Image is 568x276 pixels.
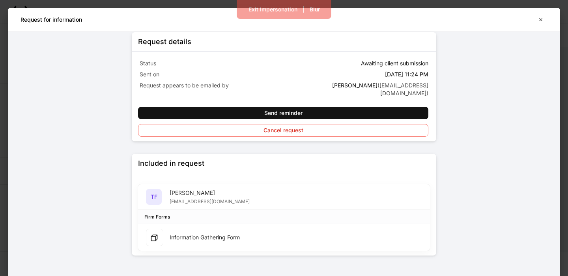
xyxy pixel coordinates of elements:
[264,110,303,116] div: Send reminder
[138,159,204,168] div: Included in request
[140,82,282,89] p: Request appears to be emailed by
[151,193,157,201] h5: TF
[310,7,320,12] div: Blur
[170,233,240,241] div: Information Gathering Form
[140,70,282,78] p: Sent on
[170,189,250,197] div: [PERSON_NAME]
[138,107,428,119] button: Send reminder
[377,82,428,96] span: ( [EMAIL_ADDRESS][DOMAIN_NAME] )
[144,213,170,220] div: Firm Forms
[286,82,428,97] p: [PERSON_NAME]
[361,59,428,67] p: Awaiting client submission
[385,70,428,78] p: [DATE] 11:24 PM
[138,37,191,46] div: Request details
[138,124,428,137] button: Cancel request
[140,59,282,67] p: Status
[21,16,82,24] h5: Request for information
[248,7,297,12] div: Exit Impersonation
[170,197,250,205] div: [EMAIL_ADDRESS][DOMAIN_NAME]
[263,128,303,133] div: Cancel request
